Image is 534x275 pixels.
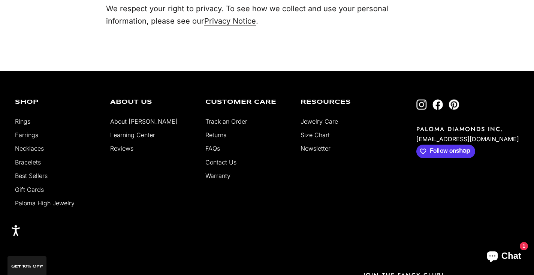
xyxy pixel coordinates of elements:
[205,131,226,139] a: Returns
[110,118,178,125] a: About [PERSON_NAME]
[301,99,384,105] p: Resources
[205,99,289,105] p: Customer Care
[301,131,330,139] a: Size Chart
[449,99,459,110] a: Follow on Pinterest
[416,133,519,145] p: [EMAIL_ADDRESS][DOMAIN_NAME]
[205,158,236,166] a: Contact Us
[15,199,75,207] a: Paloma High Jewelry
[205,145,220,152] a: FAQs
[15,99,99,105] p: Shop
[301,118,338,125] a: Jewelry Care
[7,256,46,275] div: GET 10% Off
[205,118,247,125] a: Track an Order
[15,131,38,139] a: Earrings
[15,172,48,179] a: Best Sellers
[204,16,256,25] a: Privacy Notice
[11,265,43,268] span: GET 10% Off
[15,158,41,166] a: Bracelets
[416,125,519,133] p: PALOMA DIAMONDS INC.
[15,145,44,152] a: Necklaces
[205,172,230,179] a: Warranty
[301,145,331,152] a: Newsletter
[416,99,427,110] a: Follow on Instagram
[15,186,44,193] a: Gift Cards
[110,131,155,139] a: Learning Center
[110,99,194,105] p: About Us
[432,99,443,110] a: Follow on Facebook
[106,4,388,25] span: We respect your right to privacy. To see how we collect and use your personal information, please...
[15,118,30,125] a: Rings
[480,245,528,269] inbox-online-store-chat: Shopify online store chat
[110,145,133,152] a: Reviews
